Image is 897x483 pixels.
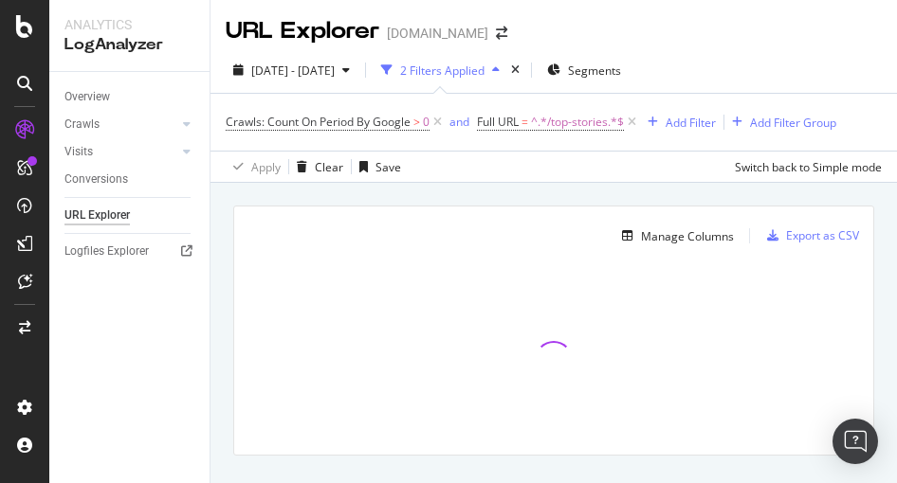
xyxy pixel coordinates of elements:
[64,206,196,225] a: URL Explorer
[64,142,177,162] a: Visits
[226,152,281,182] button: Apply
[64,170,128,189] div: Conversions
[374,55,507,85] button: 2 Filters Applied
[226,55,357,85] button: [DATE] - [DATE]
[251,159,281,175] div: Apply
[64,142,93,162] div: Visits
[64,170,196,189] a: Conversions
[64,241,196,261] a: Logfiles Explorer
[477,114,519,130] span: Full URL
[568,63,621,79] span: Segments
[750,115,836,131] div: Add Filter Group
[413,114,420,130] span: >
[64,87,110,107] div: Overview
[289,152,343,182] button: Clear
[375,159,401,175] div: Save
[387,24,488,43] div: [DOMAIN_NAME]
[540,55,629,85] button: Segments
[449,114,469,130] div: and
[64,115,177,134] a: Crawls
[760,221,859,251] button: Export as CSV
[640,111,716,134] button: Add Filter
[64,206,130,225] div: URL Explorer
[641,228,734,244] div: Manage Columns
[64,34,194,56] div: LogAnalyzer
[315,159,343,175] div: Clear
[226,114,411,130] span: Crawls: Count On Period By Google
[531,109,624,135] span: ^.*/top-stories.*$
[64,241,149,261] div: Logfiles Explorer
[251,63,335,79] span: [DATE] - [DATE]
[423,109,430,135] span: 0
[724,111,836,134] button: Add Filter Group
[735,159,882,175] div: Switch back to Simple mode
[522,114,528,130] span: =
[666,115,716,131] div: Add Filter
[64,115,100,134] div: Crawls
[352,152,401,182] button: Save
[727,152,882,182] button: Switch back to Simple mode
[786,227,859,243] div: Export as CSV
[614,224,734,247] button: Manage Columns
[226,15,379,47] div: URL Explorer
[507,61,523,80] div: times
[64,15,194,34] div: Analytics
[496,27,507,40] div: arrow-right-arrow-left
[400,63,485,79] div: 2 Filters Applied
[449,113,469,131] button: and
[64,87,196,107] a: Overview
[833,419,878,464] div: Open Intercom Messenger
